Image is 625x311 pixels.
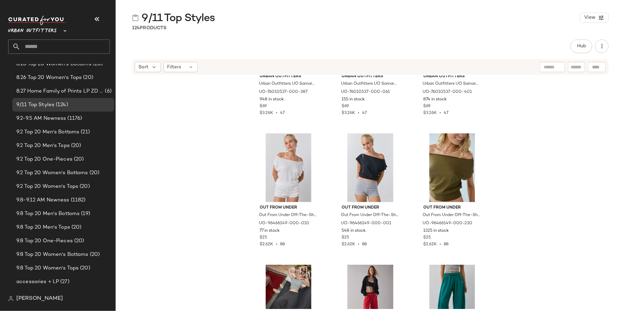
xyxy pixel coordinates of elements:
span: (21) [79,128,90,136]
span: $69 [260,103,267,110]
span: Urban Outfitters UO Samara Mesh Strapless Midi Dress in Dark Floral, Women's at Urban Outfitters [259,81,317,87]
span: (27) [59,278,69,286]
span: (20) [78,183,90,191]
span: (35) [66,292,77,299]
span: Out From Under [342,205,399,211]
button: View [580,13,609,23]
span: (124) [54,101,68,109]
span: 47 [444,111,449,115]
img: 96466149_010_b [254,133,323,202]
span: 9.8 Top 20 One-Pieces [16,237,73,245]
span: 77 in stock [260,228,280,234]
span: 88 [444,242,449,247]
span: Urban Outfitters [342,73,399,80]
span: (20) [88,251,100,259]
span: Urban Outfitters UO Samara Mesh Strapless Midi Dress in Navy Ditsy, Women's at Urban Outfitters [423,81,480,87]
span: 47 [362,111,367,115]
div: Products [132,24,166,32]
span: 9/11 Top Styles [16,101,54,109]
span: $25 [342,235,349,241]
span: (1176) [66,115,82,122]
span: • [437,111,444,115]
span: 88 [280,242,285,247]
span: $25 [424,235,431,241]
span: 124 [132,26,140,31]
span: (20) [92,60,103,68]
span: UO-76010537-000-401 [423,89,472,95]
span: Hub [577,44,586,49]
span: 47 [280,111,285,115]
span: Filters [167,64,181,71]
span: $2.62K [260,242,274,247]
span: [PERSON_NAME] [16,295,63,303]
span: (20) [79,264,90,272]
span: $3.26K [342,111,355,115]
span: UO-96466149-000-010 [259,220,310,227]
span: (20) [72,155,84,163]
span: $3.26K [260,111,274,115]
span: 9.8 Top 20 Men's Bottoms [16,210,80,218]
span: (6) [104,87,112,95]
span: UO-96466149-000-001 [341,220,391,227]
span: Out From Under [260,205,317,211]
span: 155 in stock [342,97,365,103]
span: (20) [70,224,82,231]
span: 9.2-9.5 AM Newness [16,115,66,122]
button: Hub [571,39,592,53]
span: Out From Under [424,205,481,211]
span: 9.8 Top 20 Women's Tops [16,264,79,272]
span: Urban Outfitters [260,73,317,80]
span: 1325 in stock [424,228,449,234]
span: • [274,111,280,115]
span: View [584,15,595,20]
span: 8.27 Home Family of Prints LP ZD Adds [16,87,104,95]
span: 88 [362,242,367,247]
span: Urban Outfitters [8,23,57,35]
span: Out From Under Off-The-Shoulder Banded Hem Tee in Olive, Women's at Urban Outfitters [423,212,480,218]
span: 9.2 Top 20 Men's Tops [16,142,70,150]
span: (20) [70,142,81,150]
img: svg%3e [8,296,14,301]
span: Out From Under Off-The-Shoulder Banded Hem Tee in Black, Women's at Urban Outfitters [341,212,398,218]
img: 96466149_001_b [336,133,405,202]
span: 9.2 Top 20 Women's Bottoms [16,169,88,177]
span: (20) [73,237,84,245]
span: 9.2 Top 20 Women's Tops [16,183,78,191]
span: 548 in stock [342,228,366,234]
span: • [355,242,362,247]
span: $2.62K [424,242,437,247]
span: 874 in stock [424,97,447,103]
span: 948 in stock [260,97,284,103]
span: Urban Outfitters [424,73,481,80]
span: $2.62K [342,242,355,247]
span: (20) [82,74,93,82]
span: 8.26 Top 20 Women's Tops [16,74,82,82]
span: • [437,242,444,247]
span: Out From Under Off-The-Shoulder Banded Hem Tee in White, Women's at Urban Outfitters [259,212,317,218]
span: accessories + LP [16,278,59,286]
span: (20) [88,169,100,177]
span: UO-76010537-000-387 [259,89,308,95]
img: cfy_white_logo.C9jOOHJF.svg [8,16,66,25]
span: Sort [138,64,148,71]
span: (1182) [69,196,86,204]
span: $3.26K [424,111,437,115]
span: $69 [342,103,349,110]
span: $25 [260,235,267,241]
span: Urban Outfitters UO Samara Mesh Strapless Midi Dress in Dark Plaid, Women's at Urban Outfitters [341,81,398,87]
img: svg%3e [132,14,139,21]
img: 96466149_230_b [418,133,487,202]
span: UO-76010537-000-061 [341,89,390,95]
span: 9/11 Top Styles [142,12,215,25]
span: (19) [80,210,90,218]
span: 9.8-9.12 AM Newness [16,196,69,204]
span: UO-96466149-000-230 [423,220,473,227]
span: 9.8 Top 20 Women's Bottoms [16,251,88,259]
span: $69 [424,103,431,110]
span: BEC Best Sellers (2) [16,292,66,299]
span: 9.2 Top 20 One-Pieces [16,155,72,163]
span: • [355,111,362,115]
span: 9.8 Top 20 Men's Tops [16,224,70,231]
span: • [274,242,280,247]
span: 8.26 Top 20 Women's Bottoms [16,60,92,68]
